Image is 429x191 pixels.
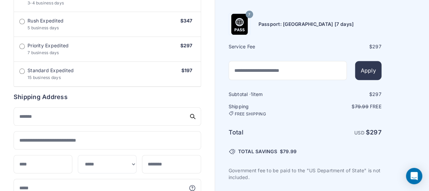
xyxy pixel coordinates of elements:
[306,91,381,98] div: $
[28,75,61,80] span: 15 business days
[14,92,201,102] h6: Shipping Address
[28,50,59,55] span: 7 business days
[28,25,59,30] span: 5 business days
[238,148,277,155] span: TOTAL SAVINGS
[258,21,354,28] h6: Passport: [GEOGRAPHIC_DATA] [7 days]
[372,92,381,97] span: 297
[406,168,422,184] div: Open Intercom Messenger
[248,10,250,19] span: 7
[229,14,250,35] img: Product Name
[283,149,297,155] span: 79.99
[181,67,193,73] span: $197
[28,17,64,24] span: Rush Expedited
[28,0,64,5] span: 3-4 business days
[251,92,253,97] span: 1
[229,44,304,50] h6: Service Fee
[372,44,381,50] span: 297
[28,67,74,74] span: Standard Expedited
[229,168,381,181] p: Government fee to be paid to the "US Department of State" is not included.
[366,129,381,136] strong: $
[354,130,364,136] span: USD
[355,104,368,110] span: 79.99
[28,42,69,49] span: Priority Expedited
[370,129,381,136] span: 297
[235,112,266,117] span: FREE SHIPPING
[280,148,297,155] span: $
[180,18,193,23] span: $347
[229,128,304,138] h6: Total
[229,91,304,98] h6: Subtotal · item
[229,104,304,117] h6: Shipping
[355,61,381,80] button: Apply
[306,44,381,50] div: $
[180,43,193,48] span: $297
[370,104,381,110] span: Free
[306,104,381,110] p: $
